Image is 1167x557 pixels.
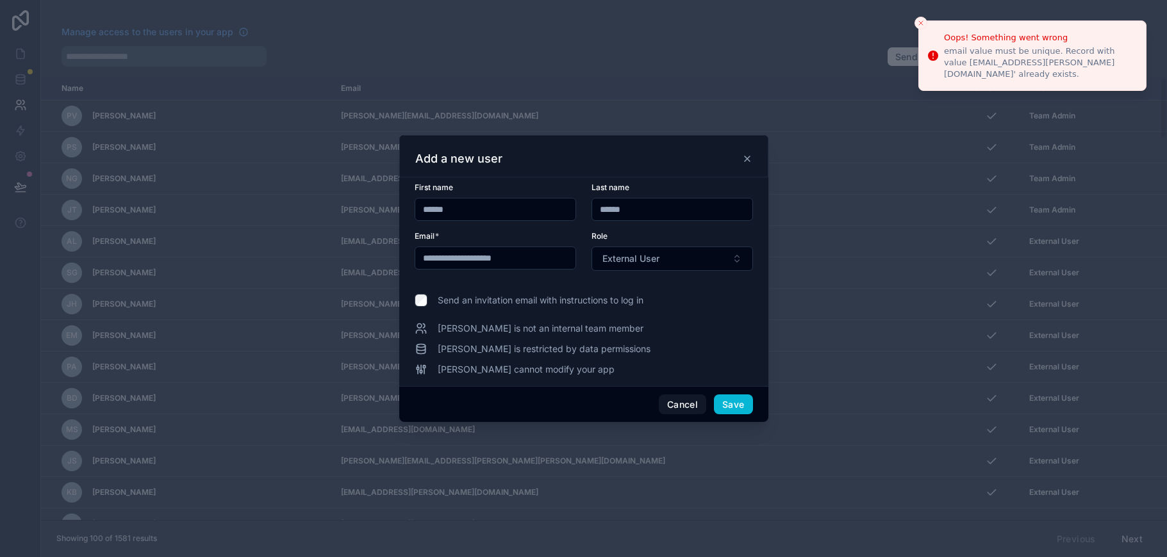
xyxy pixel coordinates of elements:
[415,151,502,166] h3: Add a new user
[714,394,752,415] button: Save
[602,252,659,265] span: External User
[944,45,1136,81] div: email value must be unique. Record with value [EMAIL_ADDRESS][PERSON_NAME][DOMAIN_NAME]' already ...
[915,17,927,29] button: Close toast
[438,343,650,355] span: [PERSON_NAME] is restricted by data permissions
[415,182,453,192] span: First name
[592,182,629,192] span: Last name
[944,31,1136,44] div: Oops! Something went wrong
[659,394,706,415] button: Cancel
[592,231,608,241] span: Role
[415,231,435,241] span: Email
[592,246,753,271] button: Select Button
[415,294,427,307] input: Send an invitation email with instructions to log in
[438,363,615,376] span: [PERSON_NAME] cannot modify your app
[438,322,643,335] span: [PERSON_NAME] is not an internal team member
[438,294,643,307] span: Send an invitation email with instructions to log in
